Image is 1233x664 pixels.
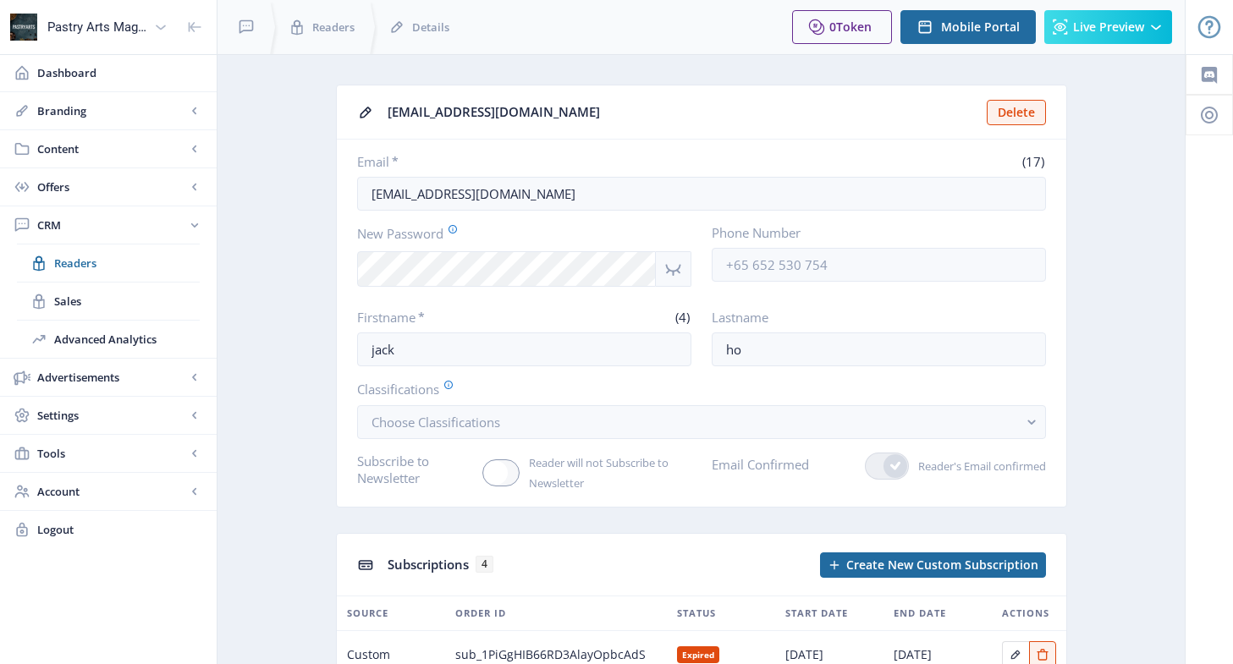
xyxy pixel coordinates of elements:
[1073,20,1144,34] span: Live Preview
[357,380,1032,398] label: Classifications
[900,10,1036,44] button: Mobile Portal
[37,521,203,538] span: Logout
[836,19,872,35] span: Token
[37,445,186,462] span: Tools
[37,178,186,195] span: Offers
[17,321,200,358] a: Advanced Analytics
[388,99,977,125] div: [EMAIL_ADDRESS][DOMAIN_NAME]
[987,100,1046,125] button: Delete
[712,309,1032,326] label: Lastname
[792,10,892,44] button: 0Token
[37,483,186,500] span: Account
[1002,603,1049,623] span: Actions
[347,603,388,623] span: Source
[47,8,147,46] div: Pastry Arts Magazine
[412,19,449,36] span: Details
[357,224,678,243] label: New Password
[941,20,1020,34] span: Mobile Portal
[10,14,37,41] img: properties.app_icon.png
[312,19,355,36] span: Readers
[17,283,200,320] a: Sales
[673,309,691,326] span: (4)
[37,102,186,119] span: Branding
[1044,10,1172,44] button: Live Preview
[357,153,695,170] label: Email
[357,309,518,326] label: Firstname
[712,453,809,476] label: Email Confirmed
[656,251,691,287] nb-icon: Show password
[357,453,470,486] label: Subscribe to Newsletter
[677,603,716,623] span: Status
[810,552,1046,578] a: New page
[372,414,500,431] span: Choose Classifications
[785,603,848,623] span: Start Date
[54,293,200,310] span: Sales
[712,248,1046,282] input: +65 652 530 754
[1020,153,1046,170] span: (17)
[846,558,1038,572] span: Create New Custom Subscription
[712,332,1046,366] input: Enter reader’s lastname
[894,603,946,623] span: End Date
[54,255,200,272] span: Readers
[455,603,506,623] span: Order ID
[37,407,186,424] span: Settings
[37,140,186,157] span: Content
[476,556,493,573] span: 4
[520,453,691,493] span: Reader will not Subscribe to Newsletter
[909,456,1046,476] span: Reader's Email confirmed
[37,369,186,386] span: Advertisements
[54,331,200,348] span: Advanced Analytics
[712,224,1032,241] label: Phone Number
[37,64,203,81] span: Dashboard
[37,217,186,233] span: CRM
[388,556,469,573] span: Subscriptions
[357,177,1046,211] input: Enter reader’s email
[17,244,200,282] a: Readers
[357,405,1046,439] button: Choose Classifications
[820,552,1046,578] button: Create New Custom Subscription
[357,332,691,366] input: Enter reader’s firstname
